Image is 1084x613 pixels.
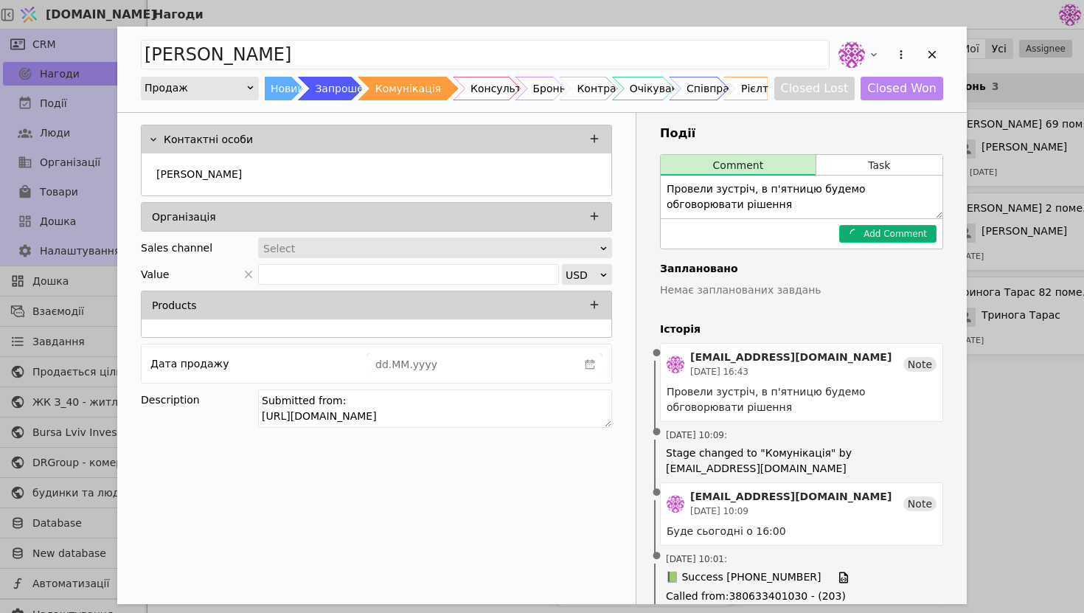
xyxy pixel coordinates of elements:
[650,538,664,575] span: •
[774,77,855,100] button: Closed Lost
[315,77,383,100] div: Запрошення
[141,389,258,410] div: Description
[660,283,943,298] p: Немає запланованих завдань
[258,389,612,428] textarea: Submitted from: [URL][DOMAIN_NAME]
[577,77,628,100] div: Контракт
[903,496,937,511] div: Note
[650,474,664,512] span: •
[661,155,816,176] button: Comment
[650,335,664,373] span: •
[150,353,229,374] div: Дата продажу
[690,350,892,365] div: [EMAIL_ADDRESS][DOMAIN_NAME]
[667,495,684,513] img: de
[145,77,246,98] div: Продаж
[271,77,305,100] div: Новий
[666,553,727,566] span: [DATE] 10:01 :
[838,41,865,68] img: de
[661,176,942,218] textarea: Провели зустріч, в п'ятницю будемо обговорювати рішення
[903,357,937,372] div: Note
[117,27,967,604] div: Add Opportunity
[630,77,691,100] div: Очікування
[263,238,597,259] div: Select
[152,209,216,225] p: Організація
[667,384,937,415] div: Провели зустріч, в п'ятницю будемо обговорювати рішення
[164,132,253,148] p: Контактні особи
[666,429,727,442] span: [DATE] 10:09 :
[667,356,684,373] img: de
[687,77,743,100] div: Співпраця
[816,155,942,176] button: Task
[141,238,212,258] div: Sales channel
[156,167,242,182] p: [PERSON_NAME]
[861,77,943,100] button: Closed Won
[470,77,543,100] div: Консультація
[666,446,937,477] span: Stage changed to "Комунікація" by [EMAIL_ADDRESS][DOMAIN_NAME]
[566,265,599,285] div: USD
[666,569,821,586] span: 📗 Success [PHONE_NUMBER]
[650,414,664,451] span: •
[660,322,943,337] h4: Історія
[375,77,441,100] div: Комунікація
[367,354,578,375] input: dd.MM.yyyy
[690,365,892,378] div: [DATE] 16:43
[839,225,937,243] button: Add Comment
[152,298,196,314] p: Products
[660,261,943,277] h4: Заплановано
[585,359,595,370] svg: calender simple
[667,524,937,539] div: Буде сьогодні о 16:00
[690,505,892,518] div: [DATE] 10:09
[533,77,566,100] div: Бронь
[690,489,892,505] div: [EMAIL_ADDRESS][DOMAIN_NAME]
[660,125,943,142] h3: Події
[141,264,169,285] span: Value
[741,77,788,100] div: Рієлтори
[666,589,937,604] span: Called from : 380633401030 - (203)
